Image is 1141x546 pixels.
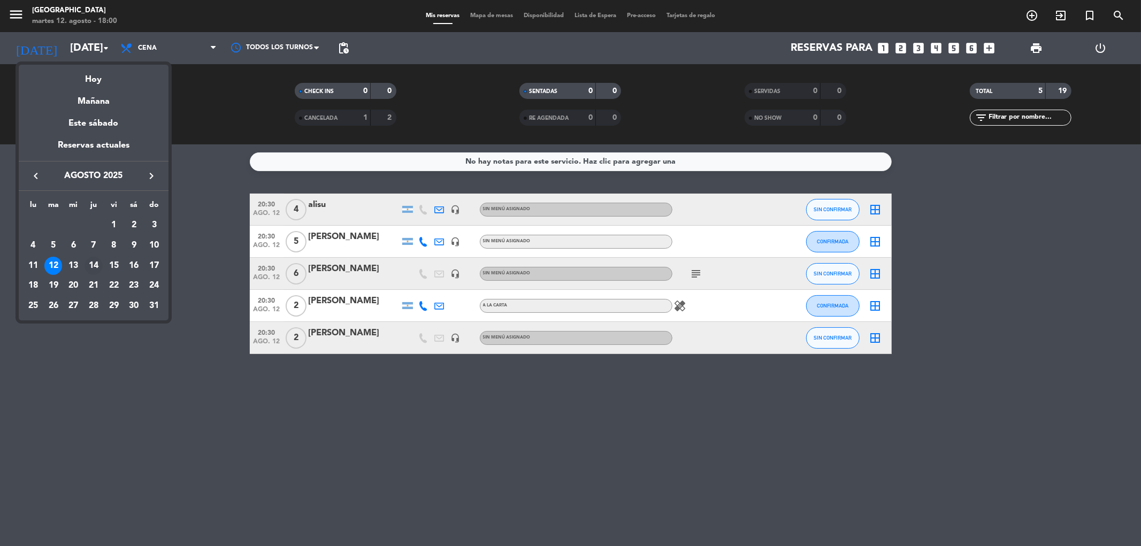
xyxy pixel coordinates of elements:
div: 23 [125,276,143,295]
td: 22 de agosto de 2025 [104,276,124,296]
td: 23 de agosto de 2025 [124,276,144,296]
td: 25 de agosto de 2025 [23,296,43,316]
td: 6 de agosto de 2025 [63,235,83,256]
div: 30 [125,297,143,315]
div: 8 [105,236,123,255]
td: 17 de agosto de 2025 [144,256,164,276]
i: keyboard_arrow_right [145,170,158,182]
div: 18 [24,276,42,295]
i: keyboard_arrow_left [29,170,42,182]
td: 2 de agosto de 2025 [124,216,144,236]
div: 5 [44,236,63,255]
td: 7 de agosto de 2025 [83,235,104,256]
div: 6 [64,236,82,255]
td: 1 de agosto de 2025 [104,216,124,236]
td: 15 de agosto de 2025 [104,256,124,276]
td: 24 de agosto de 2025 [144,276,164,296]
div: 21 [85,276,103,295]
div: 13 [64,257,82,275]
td: 26 de agosto de 2025 [43,296,64,316]
td: 4 de agosto de 2025 [23,235,43,256]
td: 27 de agosto de 2025 [63,296,83,316]
td: 18 de agosto de 2025 [23,276,43,296]
div: 28 [85,297,103,315]
div: 27 [64,297,82,315]
td: 8 de agosto de 2025 [104,235,124,256]
span: agosto 2025 [45,169,142,183]
div: 9 [125,236,143,255]
td: AGO. [23,216,104,236]
div: 3 [145,216,163,234]
div: Reservas actuales [19,139,169,160]
td: 10 de agosto de 2025 [144,235,164,256]
td: 12 de agosto de 2025 [43,256,64,276]
td: 21 de agosto de 2025 [83,276,104,296]
td: 9 de agosto de 2025 [124,235,144,256]
div: 14 [85,257,103,275]
th: domingo [144,199,164,216]
div: Mañana [19,87,169,109]
td: 28 de agosto de 2025 [83,296,104,316]
div: 16 [125,257,143,275]
div: Este sábado [19,109,169,139]
th: lunes [23,199,43,216]
div: 31 [145,297,163,315]
td: 14 de agosto de 2025 [83,256,104,276]
div: 17 [145,257,163,275]
div: Hoy [19,65,169,87]
div: 26 [44,297,63,315]
div: 22 [105,276,123,295]
td: 13 de agosto de 2025 [63,256,83,276]
div: 15 [105,257,123,275]
td: 30 de agosto de 2025 [124,296,144,316]
div: 2 [125,216,143,234]
div: 4 [24,236,42,255]
th: martes [43,199,64,216]
td: 29 de agosto de 2025 [104,296,124,316]
td: 19 de agosto de 2025 [43,276,64,296]
div: 11 [24,257,42,275]
div: 7 [85,236,103,255]
td: 5 de agosto de 2025 [43,235,64,256]
th: viernes [104,199,124,216]
div: 1 [105,216,123,234]
th: miércoles [63,199,83,216]
div: 10 [145,236,163,255]
div: 25 [24,297,42,315]
button: keyboard_arrow_right [142,169,161,183]
td: 31 de agosto de 2025 [144,296,164,316]
th: jueves [83,199,104,216]
div: 20 [64,276,82,295]
button: keyboard_arrow_left [26,169,45,183]
th: sábado [124,199,144,216]
div: 12 [44,257,63,275]
div: 29 [105,297,123,315]
td: 16 de agosto de 2025 [124,256,144,276]
div: 19 [44,276,63,295]
div: 24 [145,276,163,295]
td: 20 de agosto de 2025 [63,276,83,296]
td: 3 de agosto de 2025 [144,216,164,236]
td: 11 de agosto de 2025 [23,256,43,276]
